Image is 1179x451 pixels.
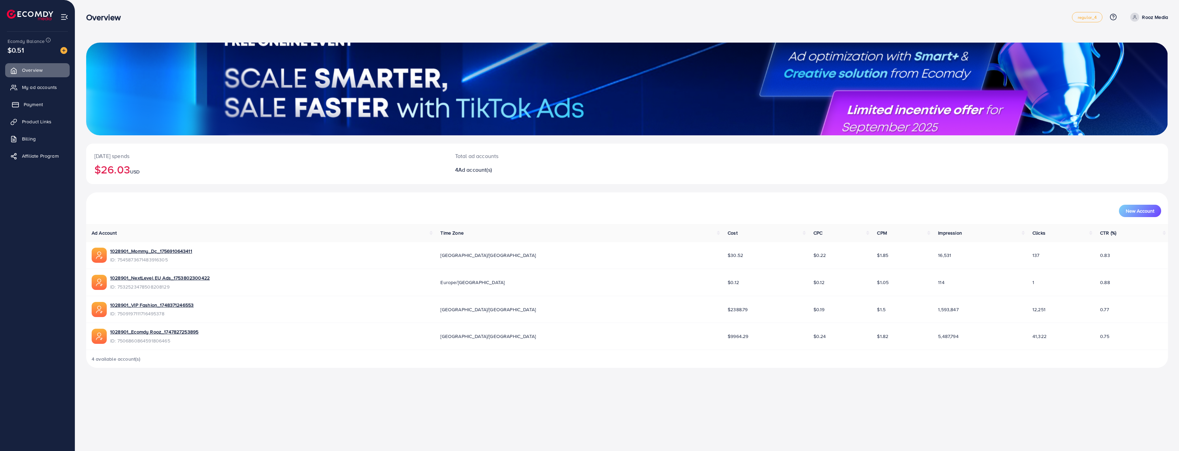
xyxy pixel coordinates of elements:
p: [DATE] spends [94,152,439,160]
span: [GEOGRAPHIC_DATA]/[GEOGRAPHIC_DATA] [440,306,536,313]
span: ID: 7532523478508208129 [110,283,210,290]
span: 137 [1032,252,1039,259]
span: Clicks [1032,229,1045,236]
span: ID: 7509197111716495378 [110,310,194,317]
span: regular_4 [1078,15,1097,20]
span: Impression [938,229,962,236]
a: Affiliate Program [5,149,70,163]
span: New Account [1126,208,1154,213]
span: USD [130,168,140,175]
span: $1.82 [877,333,888,340]
span: Billing [22,135,36,142]
span: 1 [1032,279,1034,286]
span: $1.05 [877,279,889,286]
a: 1028901_Ecomdy Rooz_1747827253895 [110,328,198,335]
a: 1028901_VIP Fashion_1748371246553 [110,302,194,308]
span: $0.22 [813,252,826,259]
span: Affiliate Program [22,153,59,159]
span: $1.85 [877,252,888,259]
span: 41,322 [1032,333,1047,340]
span: 12,251 [1032,306,1045,313]
img: menu [60,13,68,21]
span: 114 [938,279,944,286]
a: Product Links [5,115,70,128]
img: ic-ads-acc.e4c84228.svg [92,302,107,317]
span: Ad account(s) [458,166,492,173]
span: Cost [728,229,738,236]
span: Europe/[GEOGRAPHIC_DATA] [440,279,505,286]
span: CTR (%) [1100,229,1116,236]
img: logo [7,10,53,20]
span: Time Zone [440,229,463,236]
span: Overview [22,67,43,74]
span: ID: 7506860864591806465 [110,337,198,344]
img: ic-ads-acc.e4c84228.svg [92,329,107,344]
button: New Account [1119,205,1161,217]
span: My ad accounts [22,84,57,91]
span: 1,593,847 [938,306,958,313]
a: regular_4 [1072,12,1102,22]
span: 16,531 [938,252,951,259]
a: My ad accounts [5,80,70,94]
span: 0.75 [1100,333,1109,340]
span: [GEOGRAPHIC_DATA]/[GEOGRAPHIC_DATA] [440,333,536,340]
span: 5,487,794 [938,333,958,340]
span: $0.12 [728,279,739,286]
span: 0.77 [1100,306,1109,313]
span: $9964.29 [728,333,748,340]
span: 4 available account(s) [92,356,141,362]
span: [GEOGRAPHIC_DATA]/[GEOGRAPHIC_DATA] [440,252,536,259]
span: 0.83 [1100,252,1110,259]
p: Rooz Media [1142,13,1168,21]
img: ic-ads-acc.e4c84228.svg [92,248,107,263]
span: 0.88 [1100,279,1110,286]
span: $0.19 [813,306,825,313]
a: 1028901_NextLevel EU Ads_1753802300422 [110,274,210,281]
span: Product Links [22,118,51,125]
span: $30.52 [728,252,743,259]
a: Billing [5,132,70,146]
a: Rooz Media [1128,13,1168,22]
span: $1.5 [877,306,886,313]
span: Payment [24,101,43,108]
h2: 4 [455,167,709,173]
span: Ecomdy Balance [8,38,45,45]
span: $0.24 [813,333,826,340]
span: CPC [813,229,822,236]
h3: Overview [86,12,126,22]
span: CPM [877,229,887,236]
a: 1028901_Mommy_Dc_1756910643411 [110,248,192,255]
a: Payment [5,98,70,111]
img: ic-ads-acc.e4c84228.svg [92,275,107,290]
span: Ad Account [92,229,117,236]
h2: $26.03 [94,163,439,176]
img: image [60,47,67,54]
a: Overview [5,63,70,77]
p: Total ad accounts [455,152,709,160]
span: $0.51 [8,45,24,55]
span: ID: 7545873671483916305 [110,256,192,263]
span: $2388.79 [728,306,748,313]
iframe: Chat [1150,420,1174,446]
span: $0.12 [813,279,825,286]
